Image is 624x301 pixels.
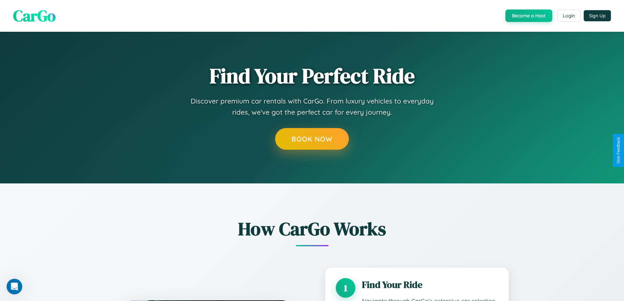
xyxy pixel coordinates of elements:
[362,278,498,291] h3: Find Your Ride
[616,137,621,164] div: Give Feedback
[210,65,415,87] h1: Find Your Perfect Ride
[336,278,355,298] div: 1
[505,9,552,22] button: Become a Host
[13,5,56,27] span: CarGo
[275,128,349,150] button: Book Now
[116,216,509,241] h2: How CarGo Works
[7,279,22,294] iframe: Intercom live chat
[181,96,443,118] p: Discover premium car rentals with CarGo. From luxury vehicles to everyday rides, we've got the pe...
[557,10,580,22] button: Login
[584,10,611,21] button: Sign Up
